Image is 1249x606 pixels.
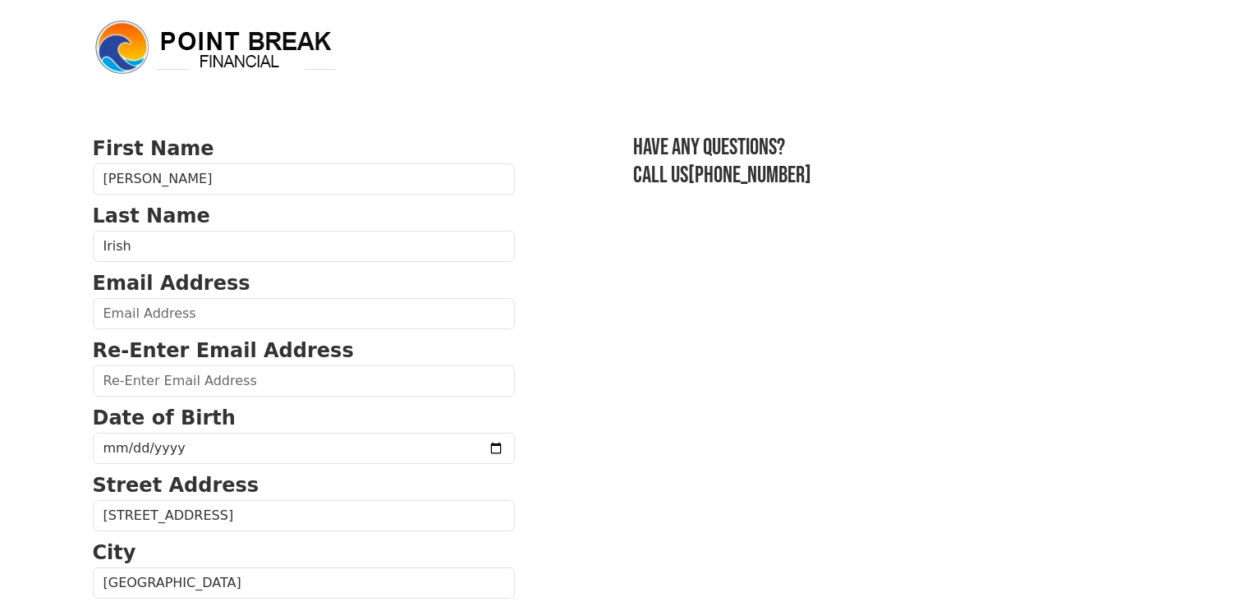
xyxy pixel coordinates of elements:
input: Last Name [93,231,515,262]
h3: Call us [633,162,1157,190]
strong: Re-Enter Email Address [93,339,354,362]
input: Re-Enter Email Address [93,365,515,397]
strong: First Name [93,137,214,160]
a: [PHONE_NUMBER] [688,162,811,189]
strong: Street Address [93,474,259,497]
strong: Date of Birth [93,406,236,429]
img: logo.png [93,18,339,77]
h3: Have any questions? [633,134,1157,162]
strong: Email Address [93,272,250,295]
strong: City [93,541,136,564]
strong: Last Name [93,204,210,227]
input: Street Address [93,500,515,531]
input: City [93,567,515,599]
input: Email Address [93,298,515,329]
input: First Name [93,163,515,195]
